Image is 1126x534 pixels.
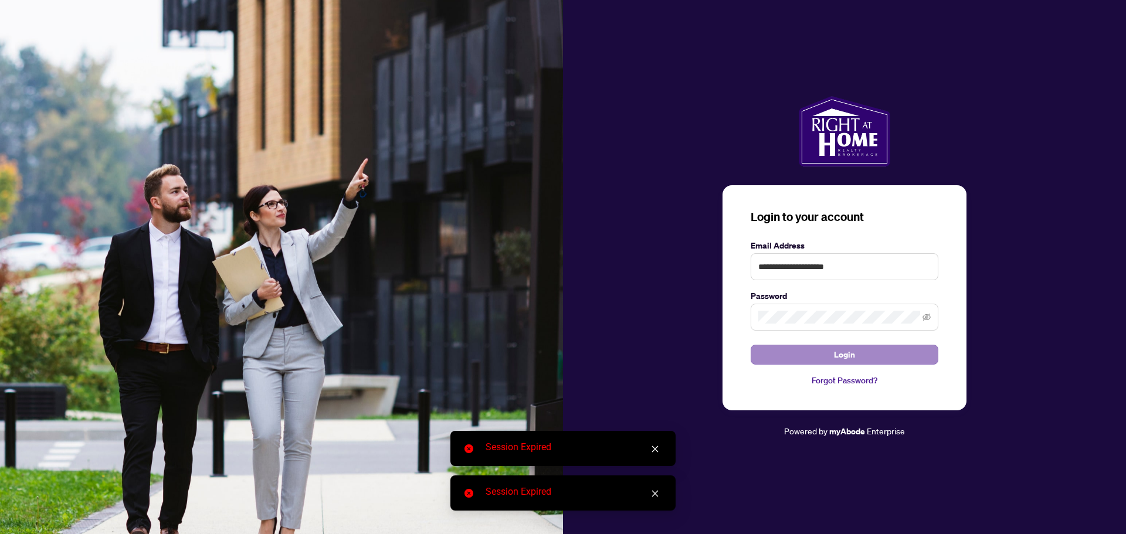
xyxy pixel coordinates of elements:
[867,426,905,436] span: Enterprise
[751,209,938,225] h3: Login to your account
[649,487,662,500] a: Close
[751,345,938,365] button: Login
[464,444,473,453] span: close-circle
[486,485,662,499] div: Session Expired
[751,374,938,387] a: Forgot Password?
[464,489,473,498] span: close-circle
[799,96,890,166] img: ma-logo
[751,290,938,302] label: Password
[651,489,659,498] span: close
[651,445,659,453] span: close
[486,440,662,454] div: Session Expired
[784,426,827,436] span: Powered by
[751,239,938,252] label: Email Address
[834,345,855,364] span: Login
[829,425,865,438] a: myAbode
[922,313,931,321] span: eye-invisible
[649,443,662,455] a: Close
